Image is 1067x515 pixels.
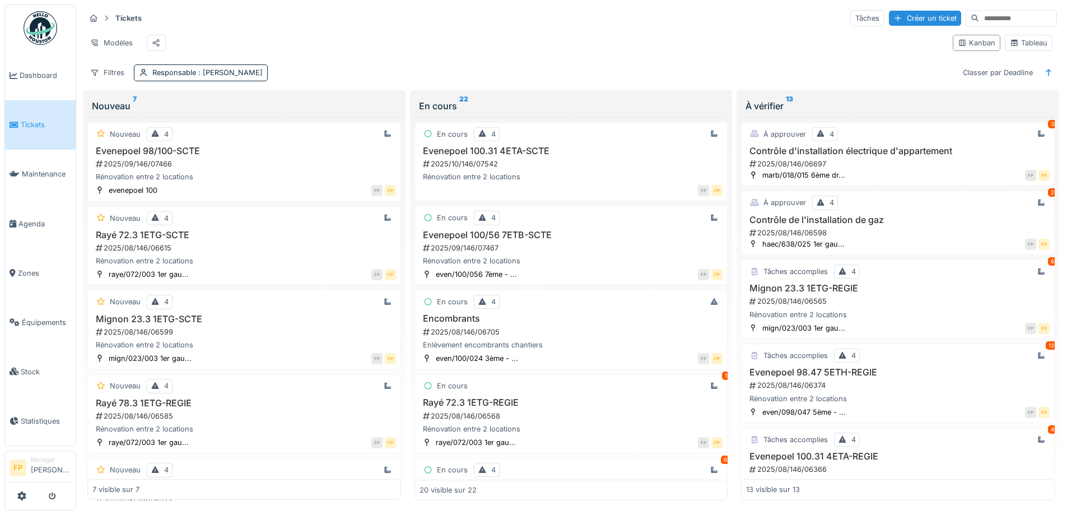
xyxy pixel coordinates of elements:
[420,230,723,240] h3: Evenepoel 100/56 7ETB-SCTE
[1038,323,1050,334] div: FP
[371,437,383,448] div: FP
[762,323,845,333] div: mign/023/003 1er gau...
[711,353,723,364] div: FP
[92,314,396,324] h3: Mignon 23.3 1ETG-SCTE
[10,456,71,482] a: FP Manager[PERSON_NAME]
[1025,407,1036,418] div: FP
[698,185,709,196] div: FP
[24,11,57,45] img: Badge_color-CXgf-gQk.svg
[436,353,518,364] div: even/100/024 3ème - ...
[746,367,1050,378] h3: Evenepoel 98.47 5ETH-REGIE
[22,169,71,179] span: Maintenance
[762,239,845,249] div: haec/638/025 1er gau...
[92,230,396,240] h3: Rayé 72.3 1ETG-SCTE
[419,99,724,113] div: En cours
[746,283,1050,294] h3: Mignon 23.3 1ETG-REGIE
[109,437,189,448] div: raye/072/003 1er gau...
[110,465,141,475] div: Nouveau
[31,456,71,480] li: [PERSON_NAME]
[110,213,141,224] div: Nouveau
[422,327,723,337] div: 2025/08/146/06705
[1025,170,1036,181] div: FP
[1048,425,1057,434] div: 4
[420,340,723,350] div: Enlèvement encombrants chantiers
[746,309,1050,320] div: Rénovation entre 2 locations
[436,437,516,448] div: raye/072/003 1er gau...
[711,269,723,280] div: FP
[722,372,730,380] div: 1
[85,35,138,51] div: Modèles
[851,266,856,277] div: 4
[491,129,496,140] div: 4
[851,434,856,445] div: 4
[92,398,396,409] h3: Rayé 78.3 1ETG-REGIE
[20,70,71,81] span: Dashboard
[889,11,961,26] div: Créer un ticket
[711,437,723,448] div: FP
[851,350,856,361] div: 4
[5,248,76,298] a: Zones
[850,10,884,26] div: Tâches
[109,353,192,364] div: mign/023/003 1er gau...
[92,146,396,156] h3: Evenepoel 98/100-SCTE
[92,340,396,350] div: Rénovation entre 2 locations
[763,129,806,140] div: À approuver
[698,437,709,448] div: FP
[109,185,157,196] div: evenepoel 100
[1038,239,1050,250] div: FP
[21,416,71,426] span: Statistiques
[830,129,834,140] div: 4
[133,99,137,113] sup: 7
[371,185,383,196] div: FP
[958,38,995,48] div: Kanban
[22,317,71,328] span: Équipements
[746,451,1050,462] h3: Evenepoel 100.31 4ETA-REGIE
[21,366,71,377] span: Stock
[1048,120,1057,128] div: 3
[95,243,396,253] div: 2025/08/146/06615
[385,185,396,196] div: FP
[746,146,1050,156] h3: Contrôle d'installation électrique d'appartement
[958,64,1038,81] div: Classer par Deadline
[110,381,141,391] div: Nouveau
[745,99,1050,113] div: À vérifier
[196,68,263,77] span: : [PERSON_NAME]
[5,298,76,347] a: Équipements
[385,437,396,448] div: FP
[437,212,468,223] div: En cours
[110,129,141,140] div: Nouveau
[1046,341,1057,350] div: 12
[437,129,468,140] div: En cours
[763,434,828,445] div: Tâches accomplies
[5,150,76,199] a: Maintenance
[371,269,383,280] div: FP
[5,347,76,396] a: Stock
[5,51,76,100] a: Dashboard
[711,185,723,196] div: FP
[459,99,468,113] sup: 22
[420,146,723,156] h3: Evenepoel 100.31 4ETA-SCTE
[164,213,169,224] div: 4
[92,256,396,266] div: Rénovation entre 2 locations
[491,465,496,475] div: 4
[748,159,1050,169] div: 2025/08/146/06697
[721,456,730,464] div: 6
[436,269,517,280] div: even/100/056 7ème - ...
[491,296,496,307] div: 4
[420,424,723,434] div: Rénovation entre 2 locations
[21,119,71,130] span: Tickets
[92,484,139,495] div: 7 visible sur 7
[422,411,723,421] div: 2025/08/146/06568
[437,381,468,391] div: En cours
[95,159,396,169] div: 2025/09/146/07466
[491,212,496,223] div: 4
[422,243,723,253] div: 2025/09/146/07467
[92,99,397,113] div: Nouveau
[748,464,1050,475] div: 2025/08/146/06366
[1048,257,1057,266] div: 6
[762,170,845,180] div: marb/018/015 6ème dr...
[420,256,723,266] div: Rénovation entre 2 locations
[92,171,396,182] div: Rénovation entre 2 locations
[95,327,396,337] div: 2025/08/146/06599
[746,484,800,495] div: 13 visible sur 13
